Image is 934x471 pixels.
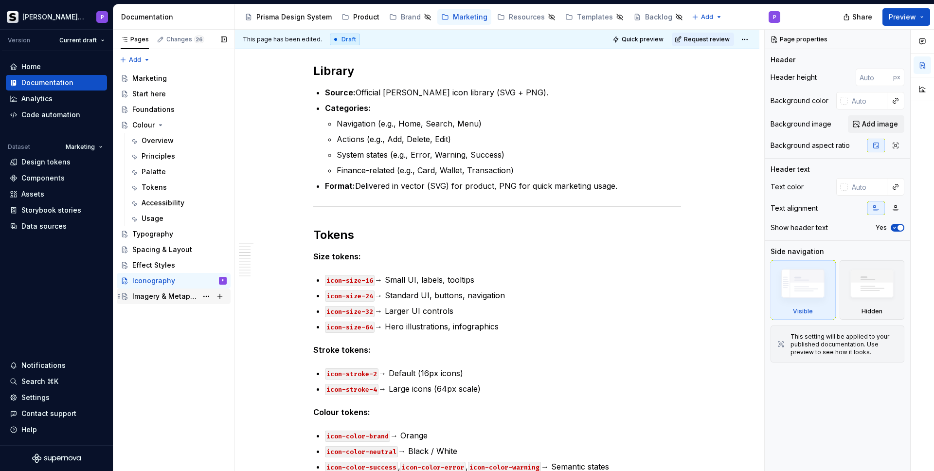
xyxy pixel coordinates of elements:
div: Page tree [117,71,231,304]
button: Request review [672,33,734,46]
div: Templates [577,12,613,22]
div: Start here [132,89,166,99]
div: Background image [771,119,831,129]
div: Header height [771,72,817,82]
label: Yes [876,224,887,232]
input: Auto [848,92,887,109]
a: Code automation [6,107,107,123]
a: Palatte [126,164,231,180]
div: Pages [121,36,149,43]
div: Hidden [840,260,905,320]
div: This setting will be applied to your published documentation. Use preview to see how it looks. [790,333,898,356]
button: Help [6,422,107,437]
div: Text alignment [771,203,818,213]
div: Header text [771,164,810,174]
a: Product [338,9,383,25]
div: Version [8,36,30,44]
a: Documentation [6,75,107,91]
button: Marketing [61,140,107,154]
div: Iconography [132,276,175,286]
code: icon-size-16 [325,275,375,286]
a: Tokens [126,180,231,195]
div: P [222,276,224,286]
div: Page tree [241,7,687,27]
h2: Library [313,63,681,79]
a: Colour [117,117,231,133]
button: Contact support [6,406,107,421]
code: icon-size-24 [325,290,375,302]
a: Data sources [6,218,107,234]
p: → Small UI, labels, tooltips [325,274,681,286]
p: Finance-related (e.g., Card, Wallet, Transaction) [337,164,681,176]
div: Imagery & Metaphors [132,291,198,301]
strong: Categories: [325,103,371,113]
div: Dataset [8,143,30,151]
span: Preview [889,12,916,22]
code: icon-size-64 [325,322,375,333]
div: Background color [771,96,828,106]
div: Search ⌘K [21,377,58,386]
a: Home [6,59,107,74]
div: Hidden [862,308,882,315]
div: Documentation [21,78,73,88]
h2: Tokens [313,227,681,243]
div: Text color [771,182,804,192]
a: Templates [561,9,628,25]
div: Help [21,425,37,435]
div: Visible [771,260,836,320]
span: 26 [194,36,204,43]
div: Analytics [21,94,53,104]
span: Share [852,12,872,22]
div: Brand [401,12,421,22]
p: → Default (16px icons) [325,367,681,379]
button: Add [117,53,153,67]
div: Changes [166,36,204,43]
div: Header [771,55,795,65]
button: Add [689,10,725,24]
div: Tokens [142,182,167,192]
div: Data sources [21,221,67,231]
div: P [773,13,776,21]
a: Resources [493,9,559,25]
input: Auto [856,69,893,86]
span: Marketing [66,143,95,151]
a: Usage [126,211,231,226]
button: Quick preview [610,33,668,46]
div: Visible [793,308,813,315]
div: P [101,13,104,21]
a: IconographyP [117,273,231,289]
a: Marketing [437,9,491,25]
span: Add [129,56,141,64]
p: Actions (e.g., Add, Delete, Edit) [337,133,681,145]
button: Preview [882,8,930,26]
div: Product [353,12,379,22]
div: Documentation [121,12,231,22]
p: Delivered in vector (SVG) for product, PNG for quick marketing usage. [325,180,681,192]
div: Notifications [21,361,66,370]
p: px [893,73,900,81]
a: Marketing [117,71,231,86]
div: Palatte [142,167,166,177]
div: Prisma Design System [256,12,332,22]
a: Assets [6,186,107,202]
span: Add [701,13,713,21]
div: Draft [330,34,360,45]
a: Typography [117,226,231,242]
strong: Size tokens: [313,252,361,261]
div: [PERSON_NAME] Prisma [22,12,85,22]
div: Home [21,62,41,72]
button: Current draft [55,34,109,47]
code: icon-color-brand [325,431,390,442]
a: Effect Styles [117,257,231,273]
div: Accessibility [142,198,184,208]
div: Components [21,173,65,183]
p: → Hero illustrations, infographics [325,321,681,332]
div: Marketing [453,12,487,22]
input: Auto [848,178,887,196]
div: Foundations [132,105,175,114]
svg: Supernova Logo [32,453,81,463]
a: Start here [117,86,231,102]
p: Navigation (e.g., Home, Search, Menu) [337,118,681,129]
code: icon-stroke-2 [325,368,378,380]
